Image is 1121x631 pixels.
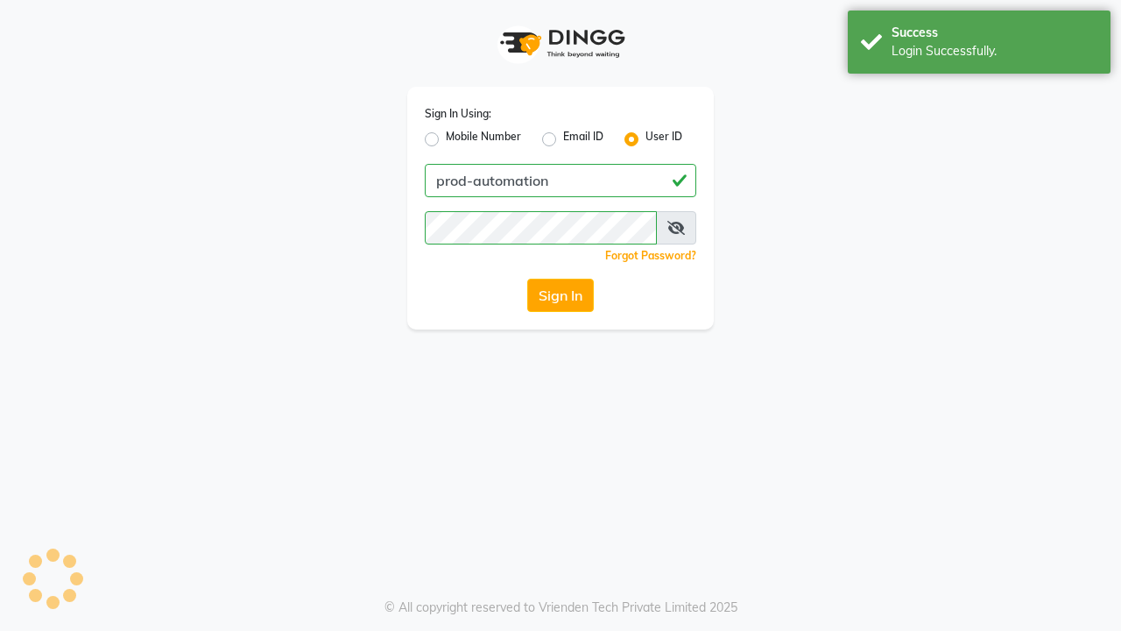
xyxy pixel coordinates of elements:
[605,249,696,262] a: Forgot Password?
[527,279,594,312] button: Sign In
[425,106,491,122] label: Sign In Using:
[563,129,603,150] label: Email ID
[425,211,657,245] input: Username
[425,164,696,197] input: Username
[490,18,631,69] img: logo1.svg
[446,129,521,150] label: Mobile Number
[892,42,1097,60] div: Login Successfully.
[645,129,682,150] label: User ID
[892,24,1097,42] div: Success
